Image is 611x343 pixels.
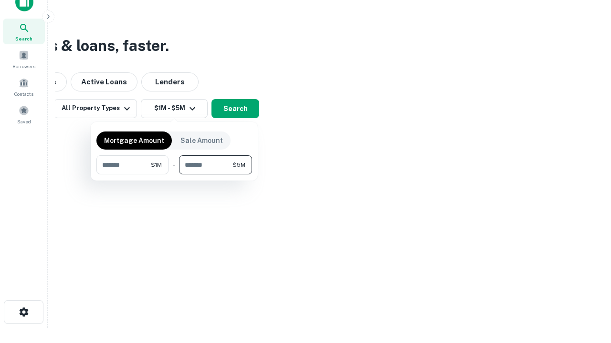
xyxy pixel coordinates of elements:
[232,161,245,169] span: $5M
[104,135,164,146] p: Mortgage Amount
[563,267,611,313] iframe: Chat Widget
[151,161,162,169] span: $1M
[180,135,223,146] p: Sale Amount
[172,155,175,174] div: -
